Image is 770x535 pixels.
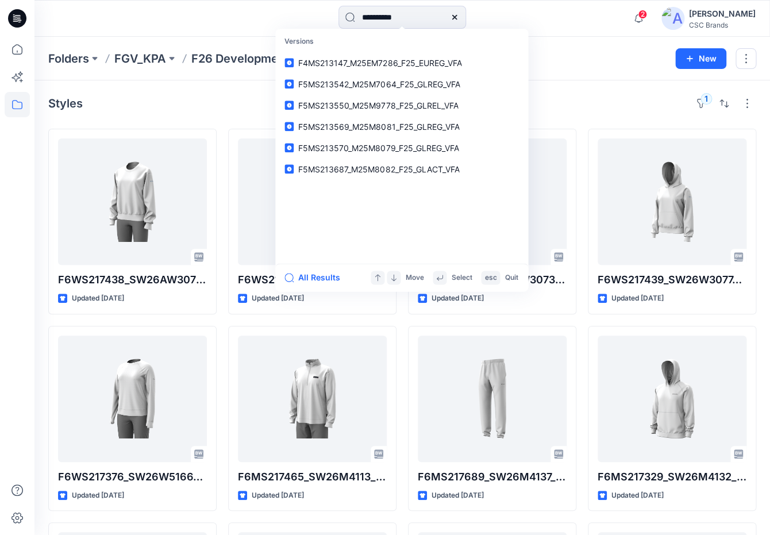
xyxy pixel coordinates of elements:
p: Updated [DATE] [432,490,484,502]
p: Updated [DATE] [611,490,664,502]
a: F6MS217465_SW26M4113_F26_GLREG [238,336,387,462]
p: F26 Development [191,51,289,67]
div: CSC Brands [689,21,756,29]
span: F5MS213687_M25M8082_F25_GLACT_VFA [298,164,459,174]
p: Updated [DATE] [432,292,484,305]
p: Updated [DATE] [72,292,124,305]
p: Move [405,272,423,284]
p: F6WS217376_SW26W5166_F26_GLACT [58,469,207,485]
p: F6WS217438_SW26AW3076_F26_PAREG [58,272,207,288]
p: F6MS217329_SW26M4132_F26_GLREG [598,469,746,485]
a: F6WS217376_SW26W5166_F26_GLACT [58,336,207,462]
a: F6MS217689_SW26M4137_F26_GLREG [418,336,567,462]
a: F5MS213570_M25M8079_F25_GLREG_VFA [278,137,526,159]
a: F6WS217438_SW26AW3076_F26_PAREG [58,138,207,265]
span: F5MS213542_M25M7064_F25_GLREG_VFA [298,79,460,89]
p: esc [484,272,496,284]
img: avatar [661,7,684,30]
p: Versions [278,31,526,52]
span: F5MS213569_M25M8081_F25_GLREG_VFA [298,122,459,132]
a: F5MS213569_M25M8081_F25_GLREG_VFA [278,116,526,137]
a: FGV_KPA [114,51,166,67]
a: F5MS213687_M25M8082_F25_GLACT_VFA [278,159,526,180]
a: F6WS217439_SW26W3077_F26_GLREG [598,138,746,265]
button: New [675,48,726,69]
p: F6MS217689_SW26M4137_F26_GLREG [418,469,567,485]
div: [PERSON_NAME] [689,7,756,21]
button: 1 [692,94,710,113]
a: F5MS213542_M25M7064_F25_GLREG_VFA [278,74,526,95]
p: F6WS217439_SW26W3077_F26_GLREG [598,272,746,288]
span: F5MS213570_M25M8079_F25_GLREG_VFA [298,143,459,153]
p: Updated [DATE] [72,490,124,502]
p: Select [451,272,472,284]
p: Updated [DATE] [252,490,304,502]
span: 2 [638,10,647,19]
span: F4MS213147_M25EM7286_F25_EUREG_VFA [298,58,461,68]
p: F6MS217465_SW26M4113_F26_GLREG [238,469,387,485]
span: F5MS213550_M25M9778_F25_GLREL_VFA [298,101,458,110]
a: F6WS217346_SW26W3105_F26_GLREL [238,138,387,265]
a: F5MS213550_M25M9778_F25_GLREL_VFA [278,95,526,116]
p: Updated [DATE] [252,292,304,305]
a: F4MS213147_M25EM7286_F25_EUREG_VFA [278,52,526,74]
p: Updated [DATE] [611,292,664,305]
a: Folders [48,51,89,67]
button: All Results [284,271,348,284]
p: F6WS217346_SW26W3105_F26_GLREL [238,272,387,288]
a: F6MS217329_SW26M4132_F26_GLREG [598,336,746,462]
p: Quit [505,272,518,284]
h4: Styles [48,97,83,110]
